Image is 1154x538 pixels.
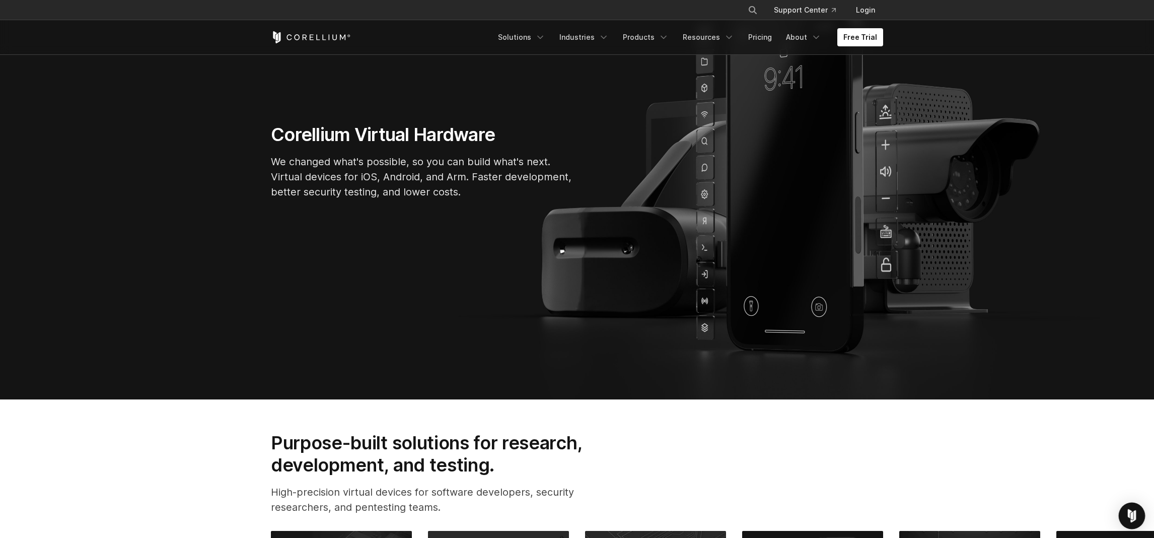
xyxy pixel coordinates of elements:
button: Search [744,1,762,19]
h2: Purpose-built solutions for research, development, and testing. [271,432,614,477]
a: Resources [677,28,740,46]
div: Navigation Menu [492,28,883,46]
a: Login [848,1,883,19]
p: High-precision virtual devices for software developers, security researchers, and pentesting teams. [271,485,614,515]
div: Navigation Menu [736,1,883,19]
h1: Corellium Virtual Hardware [271,123,573,146]
a: Support Center [766,1,844,19]
div: Open Intercom Messenger [1119,503,1145,529]
a: About [780,28,827,46]
a: Solutions [492,28,551,46]
a: Industries [553,28,615,46]
a: Free Trial [837,28,883,46]
p: We changed what's possible, so you can build what's next. Virtual devices for iOS, Android, and A... [271,154,573,199]
a: Corellium Home [271,31,351,43]
a: Products [617,28,675,46]
a: Pricing [742,28,778,46]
